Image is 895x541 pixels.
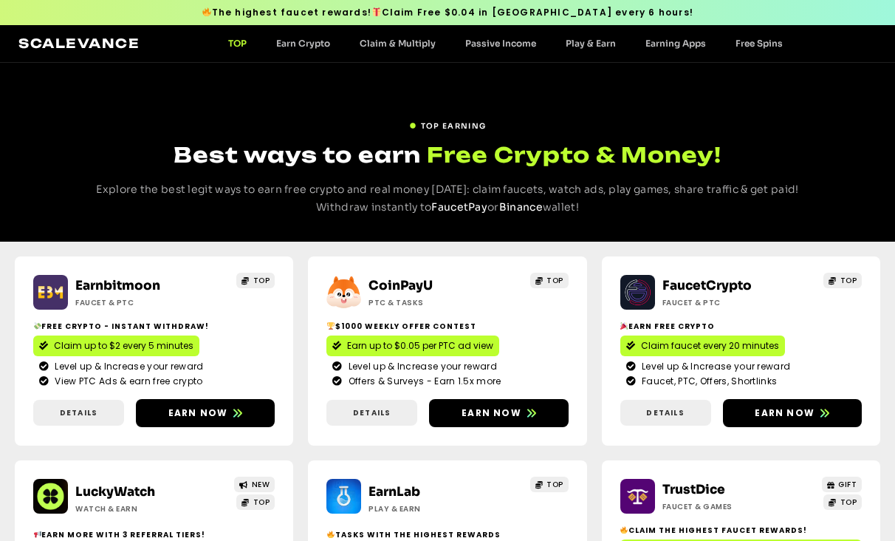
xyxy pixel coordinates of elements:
span: Offers & Surveys - Earn 1.5x more [345,375,501,388]
a: Details [620,400,711,426]
span: Details [60,407,97,418]
img: 🔥 [202,7,211,16]
h2: Faucet & Games [662,501,788,512]
span: GIFT [838,479,857,490]
a: Earning Apps [631,38,721,49]
span: Claim faucet every 20 minutes [641,339,779,353]
img: 🔥 [327,531,335,538]
span: TOP [840,275,857,286]
a: Scalevance [18,35,140,51]
img: 🎉 [620,322,628,330]
img: 🏆 [327,322,335,330]
a: TrustDice [662,482,725,497]
span: Earn now [755,406,815,420]
a: TOP [213,38,261,49]
span: View PTC Ads & earn free crypto [51,375,202,388]
p: Explore the best legit ways to earn free crypto and real money [DATE]: claim faucets, watch ads, ... [74,181,821,217]
h2: Claim the highest faucet rewards! [620,525,862,536]
a: Earn now [136,399,275,427]
span: Earn now [168,406,228,420]
a: Claim & Multiply [345,38,450,49]
a: NEW [234,477,275,492]
h2: Earn more with 3 referral Tiers! [33,529,275,540]
a: TOP [823,494,862,510]
span: TOP [840,497,857,508]
span: Earn up to $0.05 per PTC ad view [347,339,493,353]
span: NEW [252,479,270,490]
span: TOP EARNING [421,120,486,132]
span: Faucet, PTC, Offers, Shortlinks [638,375,777,388]
img: 📢 [34,531,41,538]
a: Passive Income [450,38,551,49]
span: Level up & Increase your reward [638,360,790,373]
a: Earnbitmoon [75,278,160,293]
span: TOP [546,479,563,490]
img: 🎁 [372,7,381,16]
a: FaucetPay [431,200,487,214]
span: Level up & Increase your reward [345,360,497,373]
a: TOP [236,273,275,288]
span: Level up & Increase your reward [51,360,203,373]
a: Earn up to $0.05 per PTC ad view [326,336,499,356]
a: CoinPayU [368,278,433,293]
span: The highest faucet rewards! Claim Free $0.04 in [GEOGRAPHIC_DATA] every 6 hours! [202,6,693,19]
a: TOP [823,273,862,288]
span: TOP [253,275,270,286]
span: TOP [546,275,563,286]
h2: Faucet & PTC [662,297,788,308]
img: 🔥 [620,526,628,534]
h2: Free crypto - Instant withdraw! [33,321,275,332]
span: Claim up to $2 every 5 minutes [54,339,193,353]
img: 💸 [34,322,41,330]
a: FaucetCrypto [662,278,752,293]
a: GIFT [822,477,863,492]
a: Claim up to $2 every 5 minutes [33,336,199,356]
a: LuckyWatch [75,484,155,500]
a: Earn Crypto [261,38,345,49]
a: TOP [236,494,275,510]
a: TOP [530,477,569,492]
a: Binance [499,200,543,214]
span: Best ways to earn [174,142,421,168]
a: Play & Earn [551,38,631,49]
a: TOP EARNING [409,115,486,132]
span: Details [353,407,391,418]
h2: Earn free crypto [620,321,862,332]
span: Free Crypto & Money! [427,140,721,169]
h2: Faucet & PTC [75,297,201,308]
a: TOP [530,273,569,288]
a: Claim faucet every 20 minutes [620,336,785,356]
a: EarnLab [368,484,420,500]
h2: $1000 Weekly Offer contest [326,321,568,332]
span: Details [646,407,684,418]
h2: Play & Earn [368,503,494,514]
nav: Menu [213,38,798,49]
a: Details [33,400,124,426]
span: TOP [253,497,270,508]
h2: Watch & Earn [75,503,201,514]
a: Free Spins [721,38,798,49]
span: Earn now [462,406,521,420]
a: Details [326,400,417,426]
a: Earn now [429,399,568,427]
h2: ptc & Tasks [368,297,494,308]
a: Earn now [723,399,862,427]
h2: Tasks with the highest rewards [326,529,568,540]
